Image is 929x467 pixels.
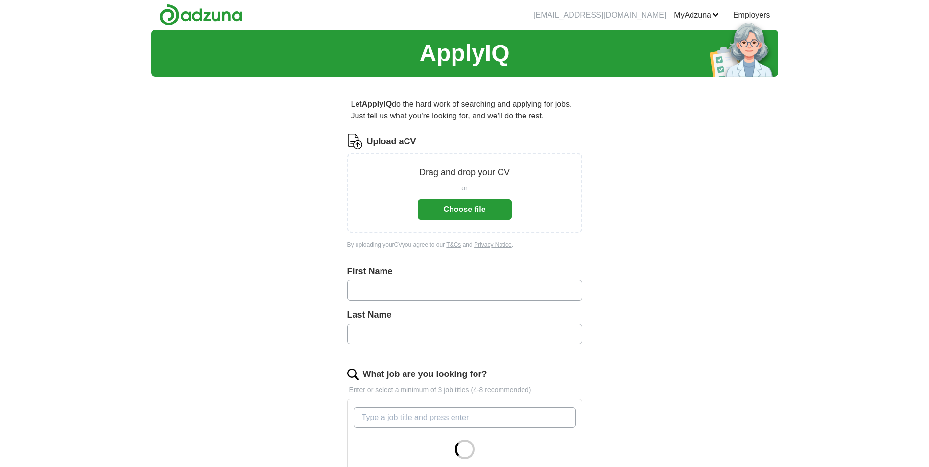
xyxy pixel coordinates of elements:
[354,407,576,428] input: Type a job title and press enter
[446,241,461,248] a: T&Cs
[159,4,242,26] img: Adzuna logo
[347,369,359,380] img: search.png
[419,36,509,71] h1: ApplyIQ
[363,368,487,381] label: What job are you looking for?
[674,9,719,21] a: MyAdzuna
[367,135,416,148] label: Upload a CV
[362,100,392,108] strong: ApplyIQ
[533,9,666,21] li: [EMAIL_ADDRESS][DOMAIN_NAME]
[418,199,512,220] button: Choose file
[347,308,582,322] label: Last Name
[461,183,467,193] span: or
[347,385,582,395] p: Enter or select a minimum of 3 job titles (4-8 recommended)
[347,265,582,278] label: First Name
[347,240,582,249] div: By uploading your CV you agree to our and .
[347,94,582,126] p: Let do the hard work of searching and applying for jobs. Just tell us what you're looking for, an...
[733,9,770,21] a: Employers
[347,134,363,149] img: CV Icon
[419,166,510,179] p: Drag and drop your CV
[474,241,512,248] a: Privacy Notice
